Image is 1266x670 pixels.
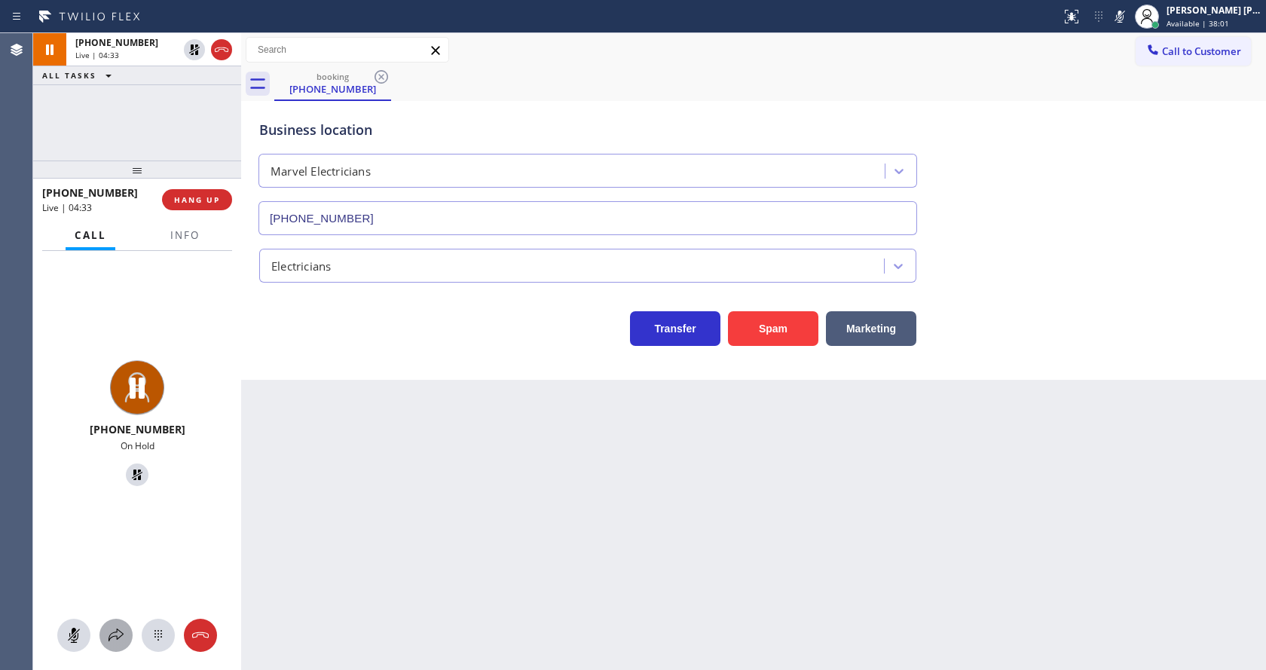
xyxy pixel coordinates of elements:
[75,50,119,60] span: Live | 04:33
[42,201,92,214] span: Live | 04:33
[276,67,390,99] div: (818) 939-2633
[170,228,200,242] span: Info
[271,257,331,274] div: Electricians
[142,619,175,652] button: Open dialpad
[246,38,448,62] input: Search
[174,194,220,205] span: HANG UP
[121,439,154,452] span: On Hold
[33,66,127,84] button: ALL TASKS
[75,228,106,242] span: Call
[1136,37,1251,66] button: Call to Customer
[99,619,133,652] button: Open directory
[126,463,148,486] button: Unhold Customer
[271,163,371,180] div: Marvel Electricians
[90,422,185,436] span: [PHONE_NUMBER]
[276,82,390,96] div: [PHONE_NUMBER]
[826,311,916,346] button: Marketing
[184,39,205,60] button: Unhold Customer
[259,120,916,140] div: Business location
[1167,4,1261,17] div: [PERSON_NAME] [PERSON_NAME]
[66,221,115,250] button: Call
[258,201,917,235] input: Phone Number
[162,189,232,210] button: HANG UP
[42,185,138,200] span: [PHONE_NUMBER]
[630,311,720,346] button: Transfer
[1162,44,1241,58] span: Call to Customer
[184,619,217,652] button: Hang up
[75,36,158,49] span: [PHONE_NUMBER]
[276,71,390,82] div: booking
[1167,18,1229,29] span: Available | 38:01
[161,221,209,250] button: Info
[728,311,818,346] button: Spam
[1109,6,1130,27] button: Mute
[57,619,90,652] button: Mute
[211,39,232,60] button: Hang up
[42,70,96,81] span: ALL TASKS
